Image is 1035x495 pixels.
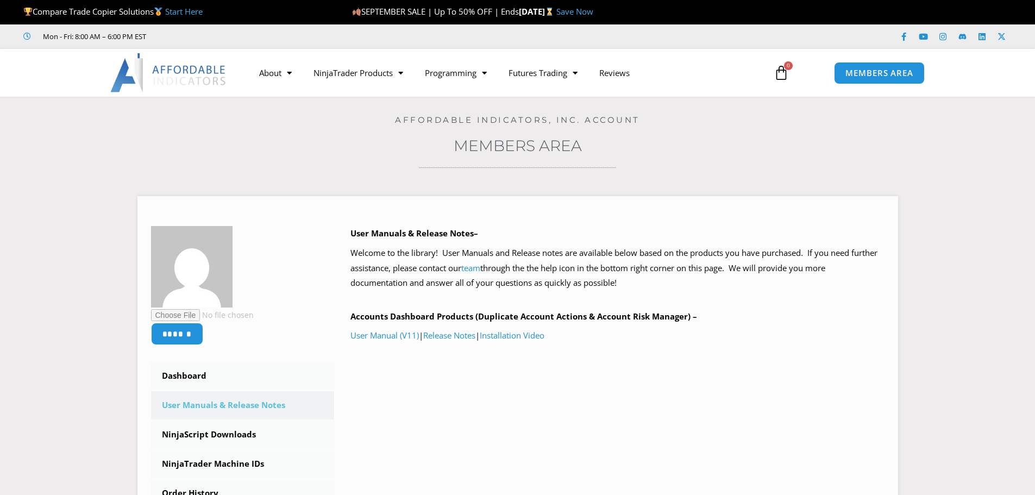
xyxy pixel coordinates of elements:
[834,62,925,84] a: MEMBERS AREA
[845,69,913,77] span: MEMBERS AREA
[151,421,335,449] a: NinjaScript Downloads
[154,8,162,16] img: 🥇
[40,30,146,43] span: Mon - Fri: 8:00 AM – 6:00 PM EST
[350,246,885,291] p: Welcome to the library! User Manuals and Release notes are available below based on the products ...
[151,362,335,390] a: Dashboard
[350,311,697,322] b: Accounts Dashboard Products (Duplicate Account Actions & Account Risk Manager) –
[110,53,227,92] img: LogoAI | Affordable Indicators – NinjaTrader
[519,6,556,17] strong: [DATE]
[545,8,554,16] img: ⌛
[588,60,641,85] a: Reviews
[248,60,761,85] nav: Menu
[556,6,593,17] a: Save Now
[151,391,335,419] a: User Manuals & Release Notes
[151,226,233,308] img: 929d569166cf1830a75b326264848cd7d4a207fa1233afa1746c2be3c958da89
[24,8,32,16] img: 🏆
[350,228,478,239] b: User Manuals & Release Notes–
[23,6,203,17] span: Compare Trade Copier Solutions
[480,330,544,341] a: Installation Video
[423,330,475,341] a: Release Notes
[352,6,519,17] span: SEPTEMBER SALE | Up To 50% OFF | Ends
[303,60,414,85] a: NinjaTrader Products
[498,60,588,85] a: Futures Trading
[353,8,361,16] img: 🍂
[350,328,885,343] p: | |
[350,330,419,341] a: User Manual (V11)
[757,57,805,89] a: 0
[414,60,498,85] a: Programming
[784,61,793,70] span: 0
[248,60,303,85] a: About
[454,136,582,155] a: Members Area
[161,31,324,42] iframe: Customer reviews powered by Trustpilot
[165,6,203,17] a: Start Here
[151,450,335,478] a: NinjaTrader Machine IDs
[461,262,480,273] a: team
[395,115,640,125] a: Affordable Indicators, Inc. Account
